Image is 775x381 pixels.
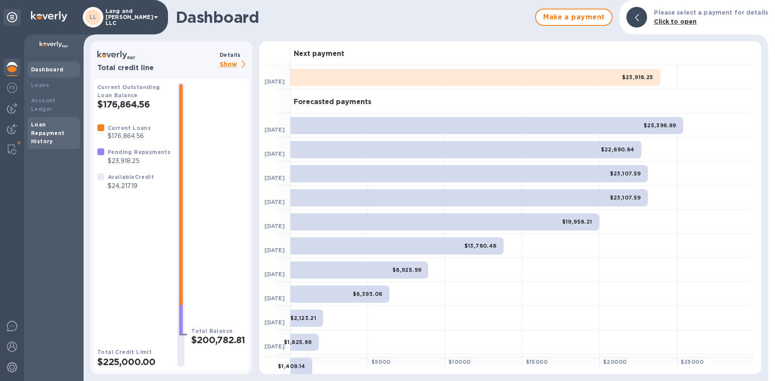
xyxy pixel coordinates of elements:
b: LL [90,14,97,20]
b: $8,925.99 [392,267,422,273]
b: $2,123.21 [290,315,317,321]
b: [DATE] [265,151,285,157]
b: Pending Repayments [108,149,171,155]
b: Please select a payment for details [654,9,768,16]
p: $24,217.19 [108,181,154,190]
b: [DATE] [265,223,285,229]
b: Current Loans [108,125,151,131]
b: $25,396.89 [644,122,676,129]
p: Lang and [PERSON_NAME] LLC [106,8,149,26]
b: Dashboard [31,66,64,73]
b: $13,780.48 [464,243,497,249]
h1: Dashboard [176,8,531,26]
b: Account Ledger [31,97,56,112]
h3: Forecasted payments [294,98,371,106]
b: $ 20000 [603,359,626,365]
b: Total Credit Limit [97,349,152,355]
button: Make a payment [535,9,613,26]
b: $19,958.21 [562,218,592,225]
b: [DATE] [265,271,285,277]
b: Details [220,52,241,58]
h2: $200,782.81 [191,335,246,345]
b: Loans [31,82,49,88]
h2: $225,000.00 [97,356,171,367]
b: Total Balance [191,328,233,334]
b: [DATE] [265,247,285,253]
b: [DATE] [265,78,285,85]
b: $6,393.06 [353,291,383,297]
b: [DATE] [265,126,285,133]
b: $ 25000 [681,359,703,365]
img: Foreign exchange [7,83,17,93]
b: Current Outstanding Loan Balance [97,84,160,98]
p: $23,918.25 [108,157,171,166]
b: $1,409.14 [278,363,305,369]
b: Click to open [654,18,697,25]
b: $ 5000 [371,359,391,365]
b: $1,825.89 [284,339,312,345]
p: $176,864.56 [108,132,151,141]
b: [DATE] [265,199,285,205]
b: Loan Repayment History [31,121,65,145]
b: [DATE] [265,295,285,301]
b: $ 15000 [526,359,548,365]
div: Unpin categories [3,9,21,26]
b: $23,107.59 [610,170,641,177]
b: [DATE] [265,175,285,181]
span: Make a payment [543,12,605,22]
b: Available Credit [108,174,154,180]
img: Logo [31,11,67,22]
b: $23,918.25 [622,74,654,80]
b: $23,107.59 [610,194,641,201]
h2: $176,864.56 [97,99,171,110]
b: $ 10000 [448,359,470,365]
b: [DATE] [265,343,285,350]
h3: Next payment [294,50,344,58]
h3: Total credit line [97,64,216,72]
p: Show [220,59,249,70]
b: [DATE] [265,319,285,326]
b: $22,690.84 [601,146,635,153]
